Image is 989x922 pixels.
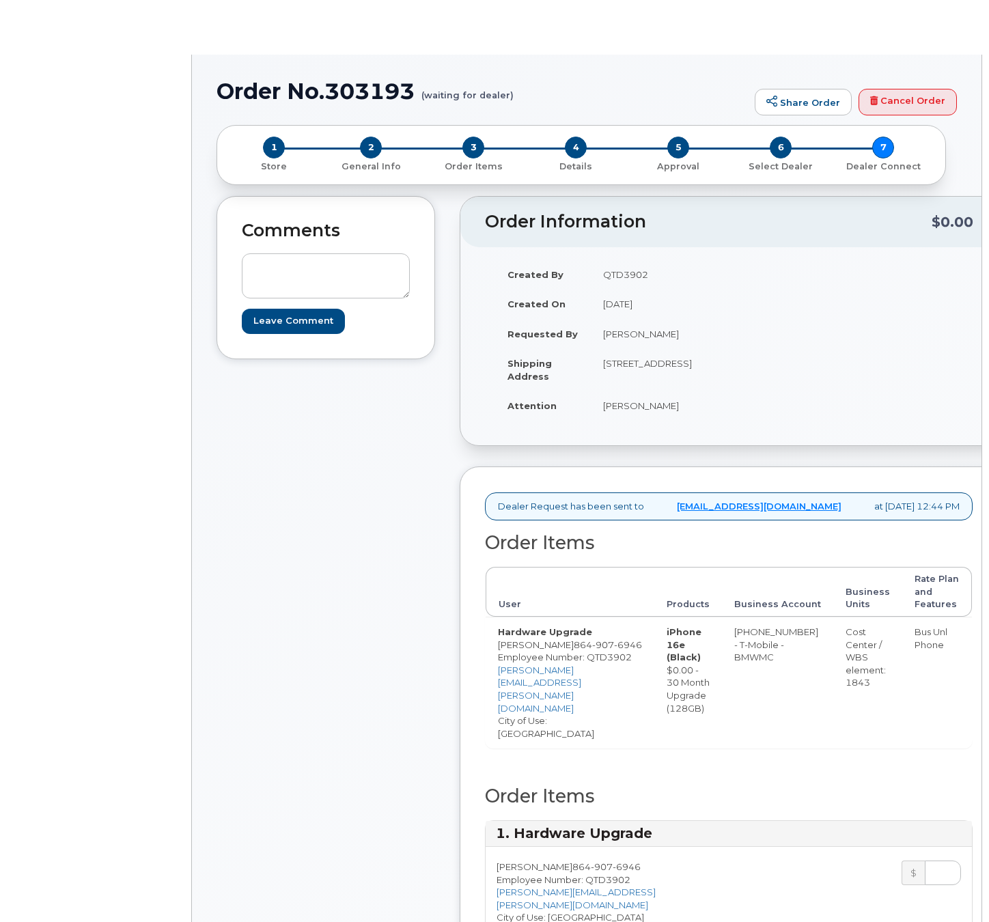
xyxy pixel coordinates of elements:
strong: Requested By [507,329,578,339]
h1: Order No.303193 [217,79,748,103]
h2: Order Items [485,786,973,807]
span: 864 [574,639,642,650]
span: 4 [565,137,587,158]
a: 5 Approval [627,158,729,173]
span: 864 [572,861,641,872]
span: 6 [770,137,792,158]
span: 6946 [613,861,641,872]
strong: iPhone 16e (Black) [667,626,701,662]
span: Employee Number: QTD3902 [497,874,630,885]
p: Order Items [428,160,519,173]
a: [EMAIL_ADDRESS][DOMAIN_NAME] [677,500,841,513]
span: 1 [263,137,285,158]
strong: Created By [507,269,563,280]
h2: Order Items [485,533,973,553]
span: Employee Number: QTD3902 [498,652,632,662]
a: 4 Details [525,158,627,173]
p: Details [530,160,622,173]
span: 6946 [614,639,642,650]
small: (waiting for dealer) [421,79,514,100]
th: Products [654,567,722,617]
p: Store [234,160,314,173]
div: Dealer Request has been sent to at [DATE] 12:44 PM [485,492,973,520]
a: 2 General Info [320,158,422,173]
th: Business Units [833,567,902,617]
td: [DATE] [591,289,724,319]
a: 3 Order Items [422,158,525,173]
td: [PERSON_NAME] [591,391,724,421]
td: Bus Unl Phone [902,617,972,748]
a: [PERSON_NAME][EMAIL_ADDRESS][PERSON_NAME][DOMAIN_NAME] [497,886,656,910]
a: [PERSON_NAME][EMAIL_ADDRESS][PERSON_NAME][DOMAIN_NAME] [498,665,581,714]
th: Rate Plan and Features [902,567,972,617]
th: User [486,567,654,617]
strong: 1. Hardware Upgrade [496,825,652,841]
strong: Attention [507,400,557,411]
td: QTD3902 [591,260,724,290]
h2: Comments [242,221,410,240]
td: [PHONE_NUMBER] - T-Mobile - BMWMC [722,617,833,748]
span: 907 [591,861,613,872]
div: Cost Center / WBS element: 1843 [846,626,890,689]
td: [PERSON_NAME] City of Use: [GEOGRAPHIC_DATA] [486,617,654,748]
a: Cancel Order [859,89,957,116]
span: 5 [667,137,689,158]
input: Leave Comment [242,309,345,334]
td: [STREET_ADDRESS] [591,348,724,391]
p: General Info [325,160,417,173]
span: 907 [592,639,614,650]
strong: Created On [507,298,566,309]
strong: Hardware Upgrade [498,626,592,637]
td: $0.00 - 30 Month Upgrade (128GB) [654,617,722,748]
div: $ [902,861,925,885]
p: Select Dealer [735,160,826,173]
a: Share Order [755,89,852,116]
p: Approval [632,160,724,173]
th: Business Account [722,567,833,617]
a: 1 Store [228,158,320,173]
strong: Shipping Address [507,358,552,382]
td: [PERSON_NAME] [591,319,724,349]
a: 6 Select Dealer [729,158,832,173]
span: 3 [462,137,484,158]
div: $0.00 [932,209,973,235]
span: 2 [360,137,382,158]
h2: Order Information [485,212,932,232]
